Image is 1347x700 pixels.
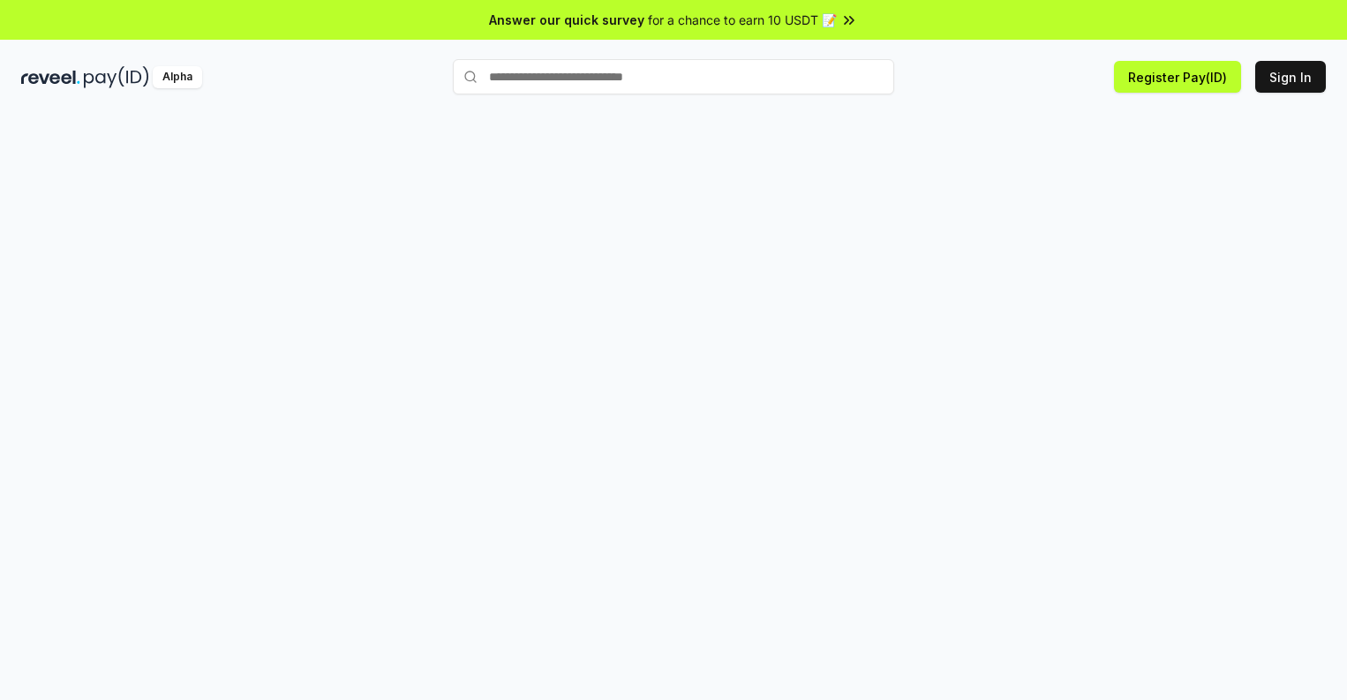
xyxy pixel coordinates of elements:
[648,11,837,29] span: for a chance to earn 10 USDT 📝
[489,11,644,29] span: Answer our quick survey
[153,66,202,88] div: Alpha
[1114,61,1241,93] button: Register Pay(ID)
[21,66,80,88] img: reveel_dark
[1255,61,1326,93] button: Sign In
[84,66,149,88] img: pay_id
